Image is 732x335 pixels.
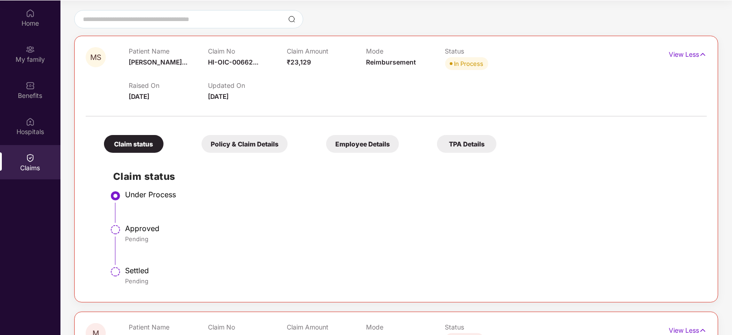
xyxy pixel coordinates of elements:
[129,92,149,100] span: [DATE]
[125,277,698,285] div: Pending
[125,190,698,199] div: Under Process
[288,16,295,23] img: svg+xml;base64,PHN2ZyBpZD0iU2VhcmNoLTMyeDMyIiB4bWxucz0iaHR0cDovL3d3dy53My5vcmcvMjAwMC9zdmciIHdpZH...
[26,81,35,90] img: svg+xml;base64,PHN2ZyBpZD0iQmVuZWZpdHMiIHhtbG5zPSJodHRwOi8vd3d3LnczLm9yZy8yMDAwL3N2ZyIgd2lkdGg9Ij...
[366,323,445,331] p: Mode
[326,135,399,153] div: Employee Details
[208,323,287,331] p: Claim No
[110,224,121,235] img: svg+xml;base64,PHN2ZyBpZD0iU3RlcC1QZW5kaW5nLTMyeDMyIiB4bWxucz0iaHR0cDovL3d3dy53My5vcmcvMjAwMC9zdm...
[26,45,35,54] img: svg+xml;base64,PHN2ZyB3aWR0aD0iMjAiIGhlaWdodD0iMjAiIHZpZXdCb3g9IjAgMCAyMCAyMCIgZmlsbD0ibm9uZSIgeG...
[699,49,707,59] img: svg+xml;base64,PHN2ZyB4bWxucz0iaHR0cDovL3d3dy53My5vcmcvMjAwMC9zdmciIHdpZHRoPSIxNyIgaGVpZ2h0PSIxNy...
[669,47,707,59] p: View Less
[208,81,287,89] p: Updated On
[90,54,101,61] span: MS
[454,59,484,68] div: In Process
[110,190,121,201] img: svg+xml;base64,PHN2ZyBpZD0iU3RlcC1BY3RpdmUtMzJ4MzIiIHhtbG5zPSJodHRwOi8vd3d3LnczLm9yZy8yMDAwL3N2Zy...
[208,92,229,100] span: [DATE]
[129,58,187,66] span: [PERSON_NAME]...
[287,58,311,66] span: ₹23,129
[287,323,366,331] p: Claim Amount
[125,266,698,275] div: Settled
[287,47,366,55] p: Claim Amount
[104,135,164,153] div: Claim status
[129,47,208,55] p: Patient Name
[26,117,35,126] img: svg+xml;base64,PHN2ZyBpZD0iSG9zcGl0YWxzIiB4bWxucz0iaHR0cDovL3d3dy53My5vcmcvMjAwMC9zdmciIHdpZHRoPS...
[202,135,288,153] div: Policy & Claim Details
[26,153,35,162] img: svg+xml;base64,PHN2ZyBpZD0iQ2xhaW0iIHhtbG5zPSJodHRwOi8vd3d3LnczLm9yZy8yMDAwL3N2ZyIgd2lkdGg9IjIwIi...
[129,81,208,89] p: Raised On
[208,58,258,66] span: HI-OIC-00662...
[208,47,287,55] p: Claim No
[110,266,121,277] img: svg+xml;base64,PHN2ZyBpZD0iU3RlcC1QZW5kaW5nLTMyeDMyIiB4bWxucz0iaHR0cDovL3d3dy53My5vcmcvMjAwMC9zdm...
[366,47,445,55] p: Mode
[129,323,208,331] p: Patient Name
[445,47,524,55] p: Status
[445,323,524,331] p: Status
[437,135,497,153] div: TPA Details
[125,235,698,243] div: Pending
[366,58,416,66] span: Reimbursement
[125,224,698,233] div: Approved
[113,169,698,184] h2: Claim status
[26,9,35,18] img: svg+xml;base64,PHN2ZyBpZD0iSG9tZSIgeG1sbnM9Imh0dHA6Ly93d3cudzMub3JnLzIwMDAvc3ZnIiB3aWR0aD0iMjAiIG...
